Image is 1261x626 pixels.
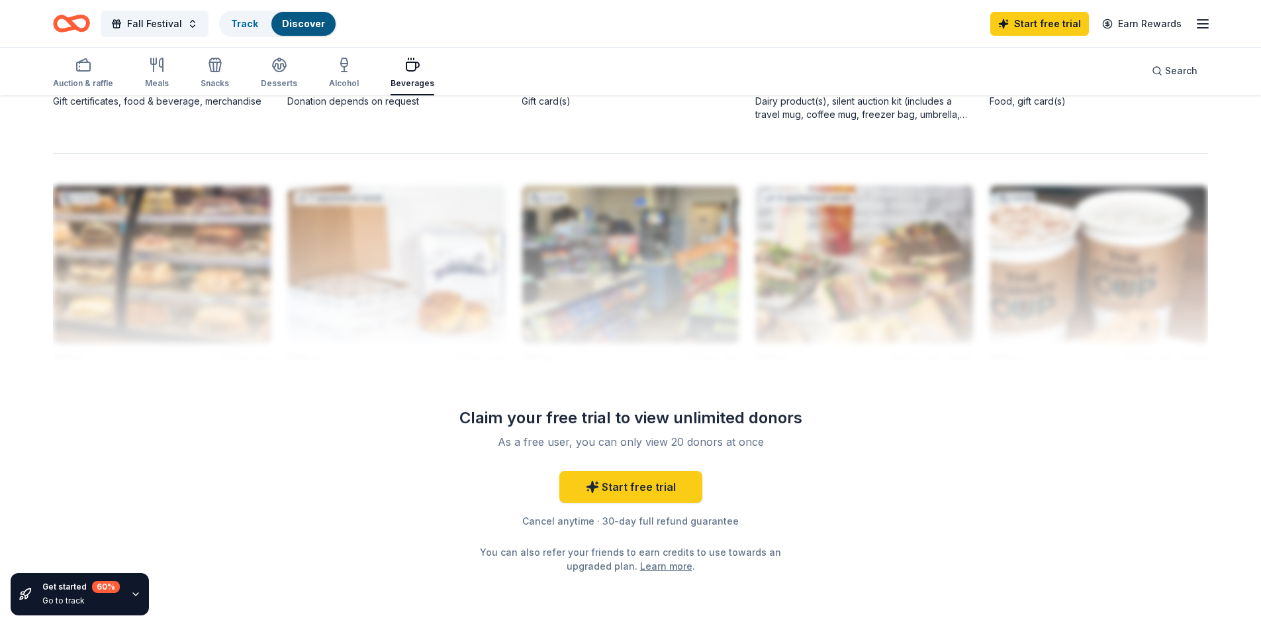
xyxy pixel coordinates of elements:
div: Beverages [391,78,434,89]
button: TrackDiscover [219,11,337,37]
div: Cancel anytime · 30-day full refund guarantee [440,513,821,529]
button: Snacks [201,52,229,95]
button: Search [1141,58,1208,84]
button: Beverages [391,52,434,95]
div: Meals [145,78,169,89]
div: Go to track [42,596,120,606]
a: Track [231,18,258,29]
span: Search [1165,63,1197,79]
div: Donation depends on request [287,95,506,108]
div: Gift certificates, food & beverage, merchandise [53,95,271,108]
div: You can also refer your friends to earn credits to use towards an upgraded plan. . [477,545,784,573]
div: 60 % [92,581,120,593]
a: Home [53,8,90,39]
a: Start free trial [990,12,1089,36]
div: Desserts [261,78,297,89]
button: Alcohol [329,52,359,95]
button: Auction & raffle [53,52,113,95]
button: Fall Festival [101,11,209,37]
div: Auction & raffle [53,78,113,89]
span: Fall Festival [127,16,182,32]
div: Snacks [201,78,229,89]
div: Gift card(s) [522,95,740,108]
div: As a free user, you can only view 20 donors at once [456,434,806,450]
a: Discover [282,18,325,29]
a: Learn more [640,559,692,573]
button: Meals [145,52,169,95]
div: Get started [42,581,120,593]
div: Dairy product(s), silent auction kit (includes a travel mug, coffee mug, freezer bag, umbrella, m... [755,95,974,121]
a: Earn Rewards [1094,12,1190,36]
div: Food, gift card(s) [990,95,1208,108]
button: Desserts [261,52,297,95]
a: Start free trial [559,471,702,503]
div: Claim your free trial to view unlimited donors [440,407,821,429]
div: Alcohol [329,78,359,89]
